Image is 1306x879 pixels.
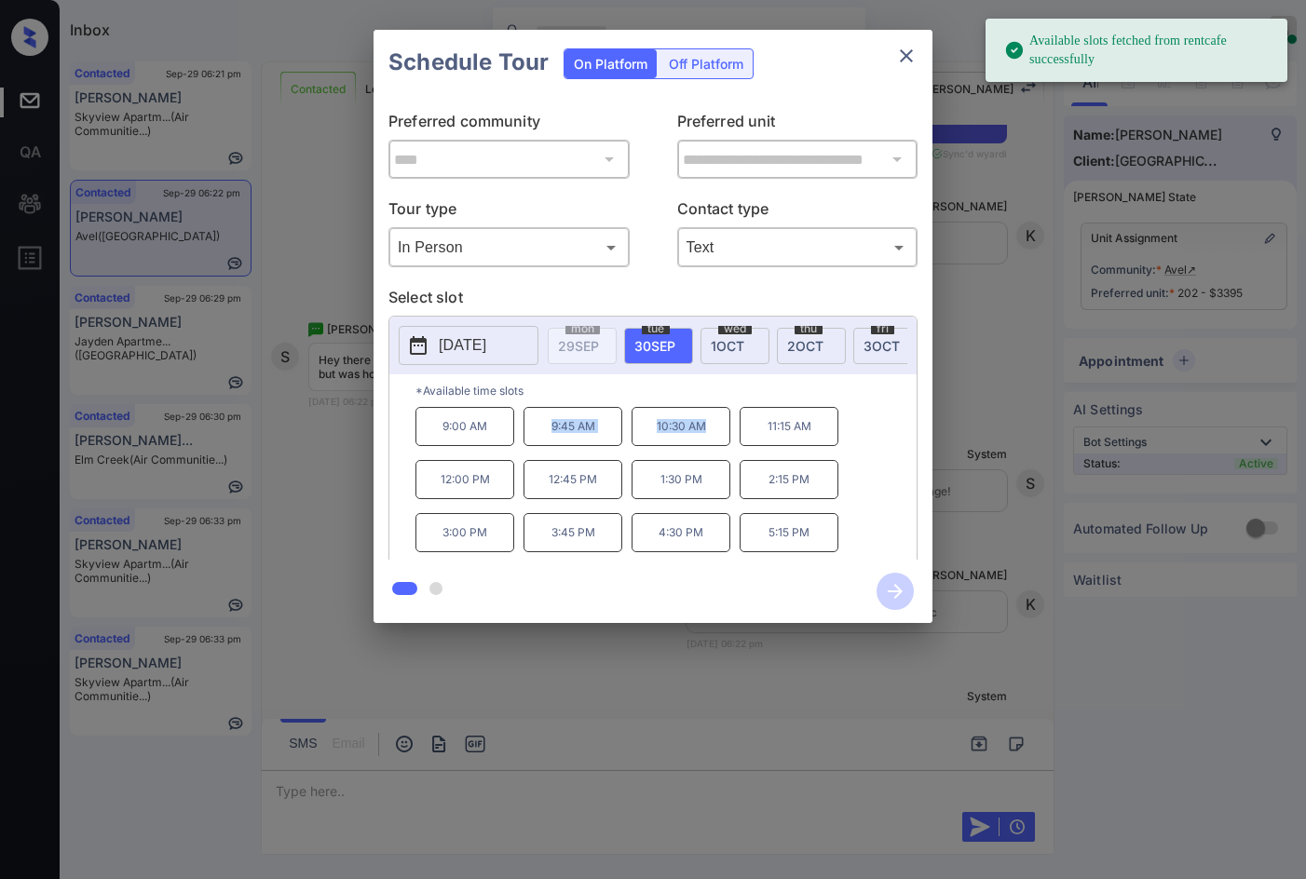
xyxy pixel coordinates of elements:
[888,37,925,74] button: close
[374,30,564,95] h2: Schedule Tour
[711,338,744,354] span: 1 OCT
[624,328,693,364] div: date-select
[388,110,630,140] p: Preferred community
[632,513,730,552] p: 4:30 PM
[677,197,918,227] p: Contact type
[634,338,675,354] span: 30 SEP
[393,232,625,263] div: In Person
[787,338,823,354] span: 2 OCT
[1004,24,1272,76] div: Available slots fetched from rentcafe successfully
[388,286,918,316] p: Select slot
[871,323,894,334] span: fri
[718,323,752,334] span: wed
[524,513,622,552] p: 3:45 PM
[853,328,922,364] div: date-select
[632,407,730,446] p: 10:30 AM
[701,328,769,364] div: date-select
[415,513,514,552] p: 3:00 PM
[642,323,670,334] span: tue
[740,513,838,552] p: 5:15 PM
[565,49,657,78] div: On Platform
[524,460,622,499] p: 12:45 PM
[660,49,753,78] div: Off Platform
[439,334,486,357] p: [DATE]
[740,460,838,499] p: 2:15 PM
[682,232,914,263] div: Text
[632,460,730,499] p: 1:30 PM
[777,328,846,364] div: date-select
[388,197,630,227] p: Tour type
[399,326,538,365] button: [DATE]
[740,407,838,446] p: 11:15 AM
[864,338,900,354] span: 3 OCT
[524,407,622,446] p: 9:45 AM
[677,110,918,140] p: Preferred unit
[865,567,925,615] button: btn-next
[795,323,823,334] span: thu
[415,407,514,446] p: 9:00 AM
[415,460,514,499] p: 12:00 PM
[415,374,917,407] p: *Available time slots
